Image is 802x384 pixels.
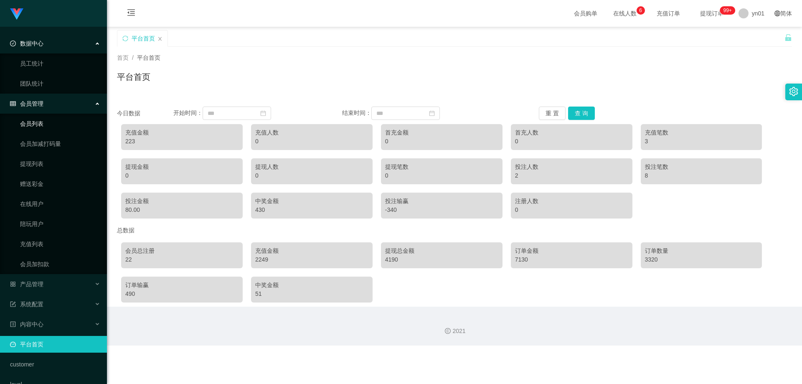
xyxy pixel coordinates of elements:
i: 图标: close [157,36,162,41]
div: 投注金额 [125,197,239,206]
span: 开始时间： [173,109,203,116]
div: 充值笔数 [645,128,758,137]
div: 提现金额 [125,163,239,171]
div: 0 [385,171,498,180]
a: 赠送彩金 [20,175,100,192]
div: 充值金额 [125,128,239,137]
img: logo.9652507e.png [10,8,23,20]
span: 平台首页 [137,54,160,61]
div: 投注笔数 [645,163,758,171]
button: 查 询 [568,107,595,120]
div: 0 [385,137,498,146]
div: 提现笔数 [385,163,498,171]
i: 图标: check-circle-o [10,41,16,46]
i: 图标: copyright [445,328,451,334]
i: 图标: unlock [784,34,792,41]
a: 提现列表 [20,155,100,172]
div: 2021 [114,327,795,336]
a: 充值列表 [20,236,100,252]
span: / [132,54,134,61]
div: 0 [255,137,368,146]
div: 4190 [385,255,498,264]
h1: 平台首页 [117,71,150,83]
div: 2 [515,171,628,180]
sup: 316 [720,6,735,15]
div: 平台首页 [132,31,155,46]
div: 充值金额 [255,247,368,255]
div: 22 [125,255,239,264]
div: 今日数据 [117,109,173,118]
i: 图标: calendar [260,110,266,116]
a: 会员加减打码量 [20,135,100,152]
button: 重 置 [539,107,566,120]
div: 0 [125,171,239,180]
i: 图标: form [10,301,16,307]
div: 总数据 [117,223,792,238]
span: 提现订单 [696,10,728,16]
div: 注册人数 [515,197,628,206]
span: 数据中心 [10,40,43,47]
div: 80.00 [125,206,239,214]
span: 系统配置 [10,301,43,308]
span: 在线人数 [609,10,641,16]
div: 首充金额 [385,128,498,137]
i: 图标: setting [789,87,798,96]
span: 产品管理 [10,281,43,287]
div: 订单金额 [515,247,628,255]
p: 6 [639,6,642,15]
div: 7130 [515,255,628,264]
div: 充值人数 [255,128,368,137]
div: 2249 [255,255,368,264]
a: 员工统计 [20,55,100,72]
i: 图标: menu-fold [117,0,145,27]
a: 会员列表 [20,115,100,132]
span: 充值订单 [652,10,684,16]
div: 中奖金额 [255,197,368,206]
div: 0 [515,137,628,146]
i: 图标: appstore-o [10,281,16,287]
a: 图标: dashboard平台首页 [10,336,100,353]
a: customer [10,356,100,373]
div: 投注输赢 [385,197,498,206]
div: 3320 [645,255,758,264]
span: 内容中心 [10,321,43,328]
div: 51 [255,290,368,298]
div: 430 [255,206,368,214]
div: 0 [255,171,368,180]
i: 图标: sync [122,36,128,41]
div: 会员总注册 [125,247,239,255]
div: 投注人数 [515,163,628,171]
i: 图标: profile [10,321,16,327]
div: 223 [125,137,239,146]
div: 0 [515,206,628,214]
div: -340 [385,206,498,214]
i: 图标: table [10,101,16,107]
span: 会员管理 [10,100,43,107]
span: 结束时间： [342,109,371,116]
div: 8 [645,171,758,180]
a: 团队统计 [20,75,100,92]
div: 订单数量 [645,247,758,255]
div: 490 [125,290,239,298]
i: 图标: calendar [429,110,435,116]
div: 提现人数 [255,163,368,171]
div: 订单输赢 [125,281,239,290]
i: 图标: global [774,10,780,16]
sup: 6 [637,6,645,15]
a: 会员加扣款 [20,256,100,272]
div: 提现总金额 [385,247,498,255]
a: 陪玩用户 [20,216,100,232]
span: 首页 [117,54,129,61]
div: 首充人数 [515,128,628,137]
div: 3 [645,137,758,146]
a: 在线用户 [20,196,100,212]
div: 中奖金额 [255,281,368,290]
